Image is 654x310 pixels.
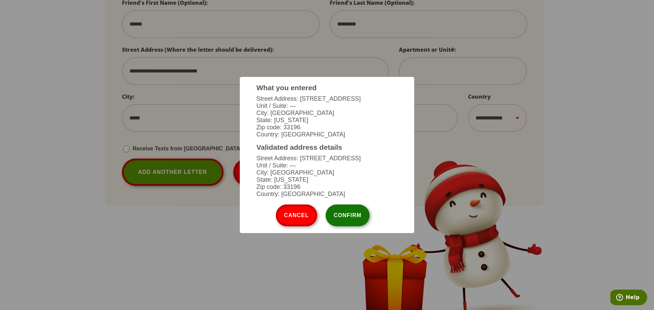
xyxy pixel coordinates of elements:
li: City: [GEOGRAPHIC_DATA] [256,169,398,176]
li: Unit / Suite: — [256,102,398,110]
button: Confirm [326,205,370,226]
li: City: [GEOGRAPHIC_DATA] [256,110,398,117]
li: Zip code: 33196 [256,124,398,131]
button: Cancel [276,205,317,226]
li: Unit / Suite: — [256,162,398,169]
h3: What you entered [256,84,398,92]
li: Street Address: [STREET_ADDRESS] [256,155,398,162]
h3: Validated address details [256,143,398,151]
li: Country: [GEOGRAPHIC_DATA] [256,131,398,138]
iframe: Opens a widget where you can find more information [610,290,647,307]
li: State: [US_STATE] [256,176,398,183]
li: Zip code: 33196 [256,183,398,191]
li: State: [US_STATE] [256,117,398,124]
li: Street Address: [STREET_ADDRESS] [256,95,398,102]
li: Country: [GEOGRAPHIC_DATA] [256,191,398,198]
